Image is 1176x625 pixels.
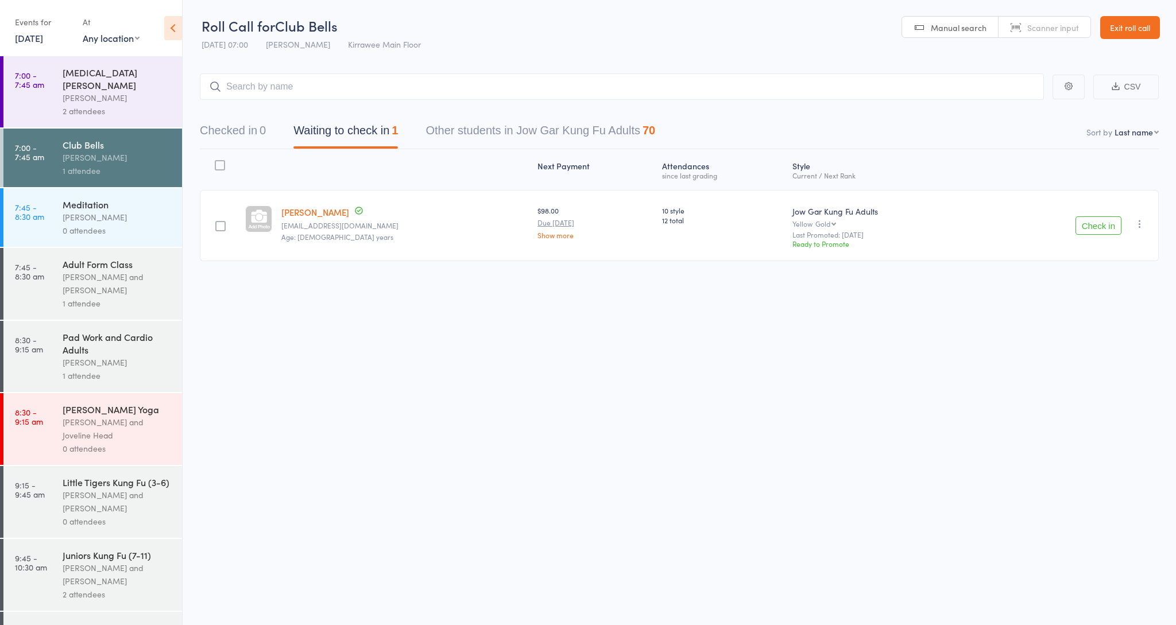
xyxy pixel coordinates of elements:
span: 10 style [662,205,783,215]
div: [PERSON_NAME] and Joveline Head [63,416,172,442]
span: [DATE] 07:00 [202,38,248,50]
a: 9:15 -9:45 amLittle Tigers Kung Fu (3-6)[PERSON_NAME] and [PERSON_NAME]0 attendees [3,466,182,538]
div: [PERSON_NAME] and [PERSON_NAME] [63,561,172,588]
div: 1 attendee [63,164,172,177]
small: alyssajaneknight@gmail.com [281,222,528,230]
div: Last name [1115,126,1153,138]
span: [PERSON_NAME] [266,38,330,50]
div: Meditation [63,198,172,211]
div: [PERSON_NAME] [63,356,172,369]
a: 8:30 -9:15 am[PERSON_NAME] Yoga[PERSON_NAME] and Joveline Head0 attendees [3,393,182,465]
div: Club Bells [63,138,172,151]
time: 7:00 - 7:45 am [15,71,44,89]
time: 8:30 - 9:15 am [15,335,43,354]
div: Current / Next Rank [792,172,976,179]
div: 0 attendees [63,515,172,528]
button: Checked in0 [200,118,266,149]
div: Adult Form Class [63,258,172,270]
div: 2 attendees [63,104,172,118]
div: [MEDICAL_DATA][PERSON_NAME] [63,66,172,91]
a: 9:45 -10:30 amJuniors Kung Fu (7-11)[PERSON_NAME] and [PERSON_NAME]2 attendees [3,539,182,611]
div: [PERSON_NAME] and [PERSON_NAME] [63,488,172,515]
time: 9:45 - 10:30 am [15,553,47,572]
div: 0 [260,124,266,137]
div: Style [788,154,980,185]
div: 0 attendees [63,224,172,237]
time: 8:30 - 9:15 am [15,407,43,426]
span: Roll Call for [202,16,275,35]
div: Next Payment [533,154,657,185]
a: 7:45 -8:30 amMeditation[PERSON_NAME]0 attendees [3,188,182,247]
label: Sort by [1086,126,1112,138]
div: 1 attendee [63,369,172,382]
div: [PERSON_NAME] [63,151,172,164]
span: Manual search [931,22,987,33]
div: 1 [392,124,398,137]
div: Jow Gar Kung Fu Adults [792,205,976,217]
div: Any location [83,32,140,44]
button: Waiting to check in1 [293,118,398,149]
a: [PERSON_NAME] [281,206,349,218]
button: CSV [1093,75,1159,99]
time: 7:45 - 8:30 am [15,203,44,221]
time: 9:15 - 9:45 am [15,480,45,499]
div: [PERSON_NAME] Yoga [63,403,172,416]
div: Events for [15,13,71,32]
time: 7:00 - 7:45 am [15,143,44,161]
span: Club Bells [275,16,338,35]
span: Age: [DEMOGRAPHIC_DATA] years [281,232,393,242]
div: [PERSON_NAME] [63,211,172,224]
a: [DATE] [15,32,43,44]
div: Ready to Promote [792,239,976,249]
div: 1 attendee [63,297,172,310]
a: 7:00 -7:45 am[MEDICAL_DATA][PERSON_NAME][PERSON_NAME]2 attendees [3,56,182,127]
span: 12 total [662,215,783,225]
div: Pad Work and Cardio Adults [63,331,172,356]
input: Search by name [200,73,1044,100]
div: $98.00 [537,205,653,239]
div: At [83,13,140,32]
div: Little Tigers Kung Fu (3-6) [63,476,172,488]
div: Yellow [792,220,976,227]
a: 8:30 -9:15 amPad Work and Cardio Adults[PERSON_NAME]1 attendee [3,321,182,392]
span: Scanner input [1027,22,1079,33]
div: 0 attendees [63,442,172,455]
div: [PERSON_NAME] [63,91,172,104]
div: Juniors Kung Fu (7-11) [63,549,172,561]
div: 70 [643,124,655,137]
small: Due [DATE] [537,219,653,227]
a: 7:00 -7:45 amClub Bells[PERSON_NAME]1 attendee [3,129,182,187]
a: Exit roll call [1100,16,1160,39]
div: 2 attendees [63,588,172,601]
div: Atten­dances [657,154,788,185]
div: Gold [815,220,830,227]
time: 7:45 - 8:30 am [15,262,44,281]
a: 7:45 -8:30 amAdult Form Class[PERSON_NAME] and [PERSON_NAME]1 attendee [3,248,182,320]
div: since last grading [662,172,783,179]
button: Other students in Jow Gar Kung Fu Adults70 [425,118,655,149]
a: Show more [537,231,653,239]
button: Check in [1076,216,1121,235]
div: [PERSON_NAME] and [PERSON_NAME] [63,270,172,297]
span: Kirrawee Main Floor [348,38,421,50]
small: Last Promoted: [DATE] [792,231,976,239]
